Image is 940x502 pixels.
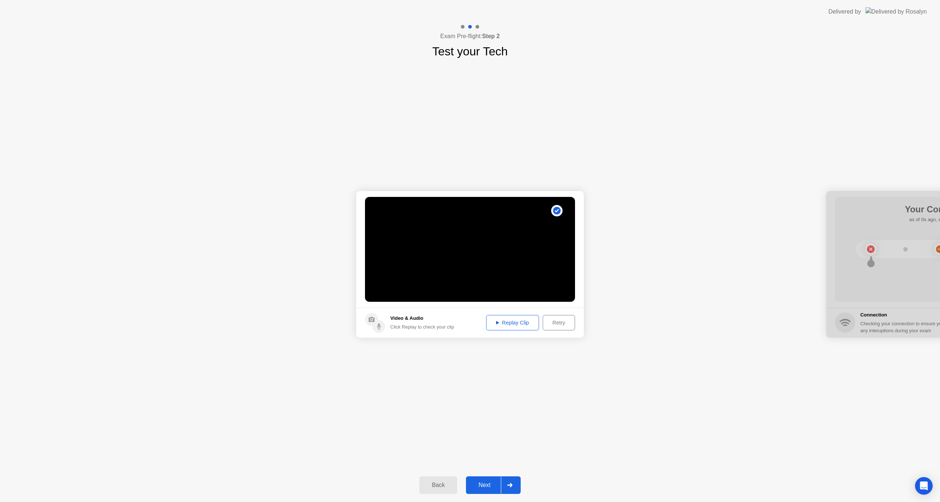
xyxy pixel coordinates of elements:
[915,477,933,495] div: Open Intercom Messenger
[486,315,539,330] button: Replay Clip
[422,482,455,488] div: Back
[482,33,500,39] b: Step 2
[432,43,508,60] h1: Test your Tech
[390,315,454,322] h5: Video & Audio
[466,476,521,494] button: Next
[489,320,536,326] div: Replay Clip
[468,482,501,488] div: Next
[543,315,575,330] button: Retry
[419,476,457,494] button: Back
[828,7,861,16] div: Delivered by
[390,323,454,330] div: Click Replay to check your clip
[440,32,500,41] h4: Exam Pre-flight:
[865,7,927,16] img: Delivered by Rosalyn
[545,320,572,326] div: Retry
